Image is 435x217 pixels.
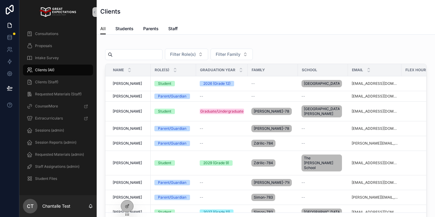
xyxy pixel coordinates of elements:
div: Graduate/Undergraduate [200,109,243,114]
a: Clients (All) [23,65,93,75]
a: Parent/Guardian [154,126,192,131]
a: [PERSON_NAME]-785 [251,107,294,116]
div: 2026 (Grade 12) [203,81,230,86]
span: [PERSON_NAME] [113,210,142,215]
a: Consultations [23,28,93,39]
a: Extracurriculars [23,113,93,124]
a: [EMAIL_ADDRESS][DOMAIN_NAME] [352,94,398,99]
span: Consultations [35,31,58,36]
a: [PERSON_NAME] [113,126,147,131]
span: [PERSON_NAME] [113,180,142,185]
span: Simon-783 [254,195,273,200]
a: Student [154,81,192,86]
span: -- [301,126,305,131]
span: Students [115,26,134,32]
span: Clients (Staff) [35,80,58,85]
a: Staff [168,23,178,35]
a: -- [200,126,244,131]
a: Clients (Staff) [23,77,93,88]
a: -- [301,195,344,200]
a: [PERSON_NAME]-785 [251,124,294,133]
span: All [100,26,106,32]
button: Select Button [165,49,208,60]
span: Role(s) [155,68,169,72]
a: [EMAIL_ADDRESS][DOMAIN_NAME] [352,210,398,215]
span: [PERSON_NAME]-785 [254,109,289,114]
a: Sessions (admin) [23,125,93,136]
span: Session Reports (admin) [35,140,76,145]
a: -- [301,141,344,146]
a: [GEOGRAPHIC_DATA] [301,79,344,88]
span: [PERSON_NAME] [113,161,142,165]
a: [PERSON_NAME] [113,161,147,165]
a: 2029 (Grade 9) [200,160,244,166]
span: -- [251,81,255,86]
a: Parent/Guardian [154,195,192,200]
a: Requested Materials (Staff) [23,89,93,100]
a: [PERSON_NAME] [113,141,147,146]
span: [PERSON_NAME]-785 [254,126,289,131]
span: Family [252,68,265,72]
a: [PERSON_NAME] [113,180,147,185]
a: [PERSON_NAME][EMAIL_ADDRESS][DOMAIN_NAME] [352,195,398,200]
span: Filter Family [216,51,240,57]
a: -- [200,195,244,200]
a: -- [301,180,344,185]
span: [PERSON_NAME] [113,141,142,146]
span: [PERSON_NAME] [113,109,142,114]
a: [EMAIL_ADDRESS][DOMAIN_NAME] [352,180,398,185]
div: Student [158,81,171,86]
div: Parent/Guardian [158,94,186,99]
span: Intake Survey [35,56,59,60]
span: Filter Role(s) [170,51,196,57]
div: Parent/Guardian [158,126,186,131]
a: [EMAIL_ADDRESS][DOMAIN_NAME] [352,126,398,131]
a: Parent/Guardian [154,94,192,99]
a: Graduate/Undergraduate [200,109,244,114]
a: -- [251,81,294,86]
a: Student Files [23,173,93,184]
span: Staff [168,26,178,32]
span: -- [200,141,203,146]
h1: Clients [100,7,121,16]
a: [PERSON_NAME][EMAIL_ADDRESS][DOMAIN_NAME] [352,141,398,146]
span: -- [200,94,203,99]
div: scrollable content [19,24,97,192]
div: Parent/Guardian [158,180,186,185]
p: Chantalle Test [42,203,70,209]
span: -- [301,195,305,200]
span: Zdrilic-784 [254,141,273,146]
a: Intake Survey [23,53,93,63]
a: [PERSON_NAME] [113,94,147,99]
span: Proposals [35,43,52,48]
a: [EMAIL_ADDRESS][DOMAIN_NAME] [352,81,398,86]
div: Student [158,109,171,114]
a: [PERSON_NAME] [113,109,147,114]
div: Student [158,209,171,215]
a: [EMAIL_ADDRESS][DOMAIN_NAME] [352,161,398,165]
a: The [PERSON_NAME] School [301,153,344,173]
span: Requested Materials (admin) [35,152,84,157]
span: Email [352,68,363,72]
a: [GEOGRAPHIC_DATA] [301,207,344,217]
a: [GEOGRAPHIC_DATA][PERSON_NAME] [301,104,344,119]
img: App logo [40,7,76,17]
div: 2029 (Grade 9) [203,160,229,166]
a: Parent/Guardian [154,180,192,185]
a: -- [200,94,244,99]
a: [PERSON_NAME] [113,210,147,215]
a: Zdrilic-784 [251,139,294,148]
a: Parent/Guardian [154,141,192,146]
a: Student [154,209,192,215]
a: Parents [143,23,159,35]
a: Students [115,23,134,35]
span: -- [301,180,305,185]
div: Parent/Guardian [158,195,186,200]
span: [GEOGRAPHIC_DATA][PERSON_NAME] [304,107,340,116]
a: Simon-783 [251,207,294,217]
